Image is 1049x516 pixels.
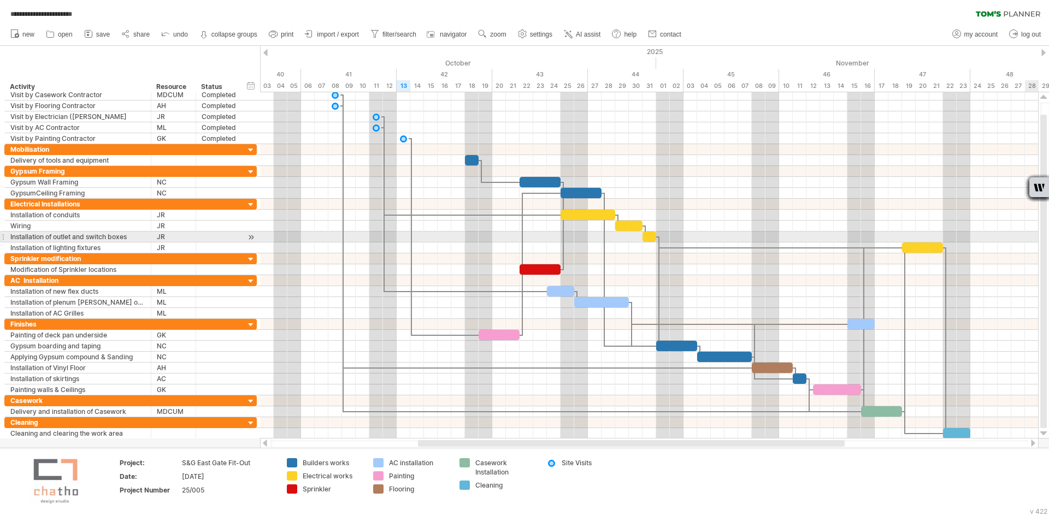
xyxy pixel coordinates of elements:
div: Tuesday, 4 November 2025 [697,80,711,92]
div: Saturday, 18 October 2025 [465,80,479,92]
div: 45 [683,69,779,80]
div: [DATE] [182,472,274,481]
div: Modification of Sprinkler locations [10,264,145,275]
div: Saturday, 22 November 2025 [943,80,957,92]
div: Thursday, 16 October 2025 [438,80,451,92]
span: print [281,31,293,38]
div: Tuesday, 25 November 2025 [984,80,998,92]
div: Friday, 10 October 2025 [356,80,369,92]
a: new [8,27,38,41]
span: log out [1021,31,1041,38]
span: AI assist [576,31,600,38]
span: share [133,31,150,38]
span: settings [530,31,552,38]
div: Completed [202,133,239,144]
span: help [624,31,637,38]
div: Monday, 24 November 2025 [970,80,984,92]
div: MDCUM [157,406,190,417]
div: Friday, 3 October 2025 [260,80,274,92]
div: Date: [120,472,180,481]
div: Completed [202,122,239,133]
div: Cleaning and clearing the work area [10,428,145,438]
div: Thursday, 9 October 2025 [342,80,356,92]
div: JR [157,221,190,231]
div: Sunday, 26 October 2025 [574,80,588,92]
div: Sprinkler [303,484,362,494]
span: filter/search [382,31,416,38]
div: Sunday, 5 October 2025 [287,80,301,92]
div: Cleaning [475,481,535,490]
div: Mobilisation [10,144,145,155]
div: scroll to activity [246,232,256,243]
div: Thursday, 30 October 2025 [629,80,643,92]
div: Saturday, 4 October 2025 [274,80,287,92]
div: 41 [301,69,397,80]
a: zoom [475,27,509,41]
div: Installation of outlet and switch boxes [10,232,145,242]
div: Electrical Installations [10,199,145,209]
div: Wednesday, 19 November 2025 [902,80,916,92]
div: Visit by Painting Contractor [10,133,145,144]
a: help [609,27,640,41]
div: Monday, 20 October 2025 [492,80,506,92]
div: Installation of conduits [10,210,145,220]
a: settings [515,27,556,41]
div: S&G East Gate Fit-Out [182,458,274,467]
div: AH [157,100,190,111]
div: Resource [156,81,190,92]
div: Tuesday, 11 November 2025 [793,80,806,92]
div: Sunday, 16 November 2025 [861,80,875,92]
span: save [96,31,110,38]
span: contact [660,31,681,38]
div: Wednesday, 8 October 2025 [328,80,342,92]
div: Painting of deck pan underside [10,330,145,340]
span: undo [173,31,188,38]
div: Wednesday, 26 November 2025 [998,80,1011,92]
div: Saturday, 1 November 2025 [656,80,670,92]
div: Sunday, 2 November 2025 [670,80,683,92]
a: collapse groups [197,27,261,41]
div: Applying Gypsum compound & Sanding [10,352,145,362]
div: Friday, 28 November 2025 [1025,80,1039,92]
div: NC [157,341,190,351]
div: Tuesday, 28 October 2025 [602,80,615,92]
div: Installation of Vinyl Floor [10,363,145,373]
div: Installation of plenum [PERSON_NAME] on ceiling Frame [10,297,145,307]
div: Delivery and installation of Casework [10,406,145,417]
div: Project Number [120,485,180,495]
div: Sunday, 12 October 2025 [383,80,397,92]
div: Casework Installation [475,458,535,477]
div: Sunday, 9 November 2025 [765,80,779,92]
div: Casework [10,395,145,406]
div: Gypsum Framing [10,166,145,176]
a: AI assist [561,27,604,41]
div: Thursday, 23 October 2025 [533,80,547,92]
div: Wednesday, 5 November 2025 [711,80,724,92]
div: Installation of lighting fixtures [10,242,145,253]
div: Painting walls & Ceilings [10,384,145,395]
div: JR [157,111,190,122]
div: JR [157,242,190,253]
div: Friday, 17 October 2025 [451,80,465,92]
div: Saturday, 11 October 2025 [369,80,383,92]
div: NC [157,188,190,198]
div: 43 [492,69,588,80]
div: Monday, 10 November 2025 [779,80,793,92]
div: Gypsum boarding and taping [10,341,145,351]
img: a7afadfc-1607-4ab0-acf0-2fd66ec72651.png [28,458,85,504]
div: Tuesday, 18 November 2025 [888,80,902,92]
a: undo [158,27,191,41]
div: Monday, 6 October 2025 [301,80,315,92]
div: Status [201,81,239,92]
div: Thursday, 27 November 2025 [1011,80,1025,92]
div: Friday, 14 November 2025 [834,80,847,92]
div: 25/005 [182,485,274,495]
div: Project: [120,458,180,467]
div: Activity [10,81,145,92]
div: Sunday, 23 November 2025 [957,80,970,92]
div: Electrical works [303,471,362,481]
div: Thursday, 13 November 2025 [820,80,834,92]
div: Monday, 3 November 2025 [683,80,697,92]
div: 47 [875,69,970,80]
div: AC installation [389,458,449,467]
